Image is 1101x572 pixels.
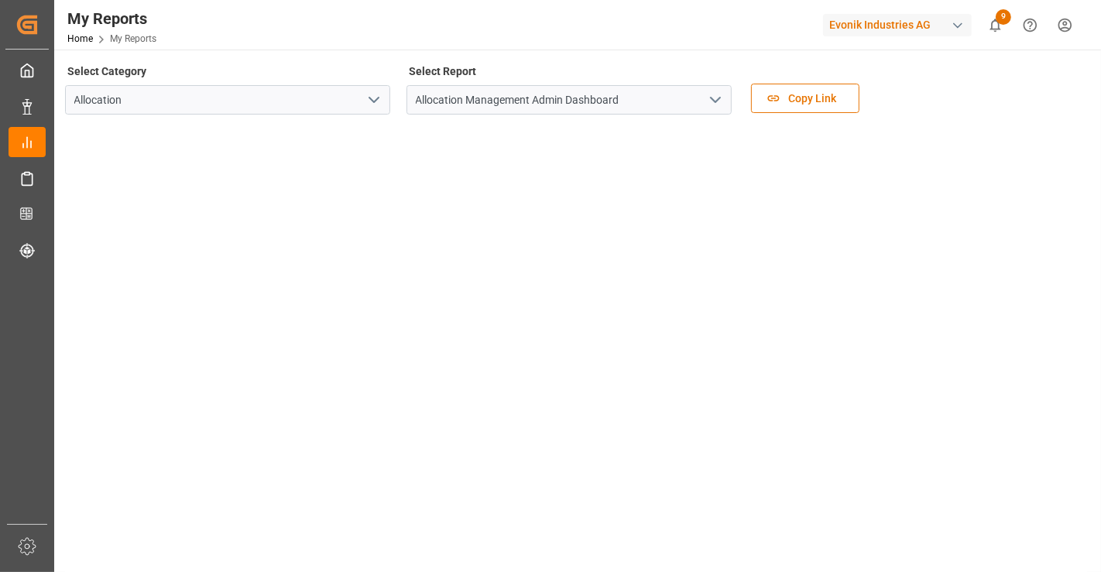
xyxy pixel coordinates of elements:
[406,60,479,82] label: Select Report
[978,8,1013,43] button: show 9 new notifications
[65,60,149,82] label: Select Category
[823,10,978,39] button: Evonik Industries AG
[65,85,390,115] input: Type to search/select
[67,33,93,44] a: Home
[751,84,859,113] button: Copy Link
[362,88,385,112] button: open menu
[406,85,732,115] input: Type to search/select
[996,9,1011,25] span: 9
[780,91,844,107] span: Copy Link
[1013,8,1048,43] button: Help Center
[703,88,726,112] button: open menu
[67,7,156,30] div: My Reports
[823,14,972,36] div: Evonik Industries AG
